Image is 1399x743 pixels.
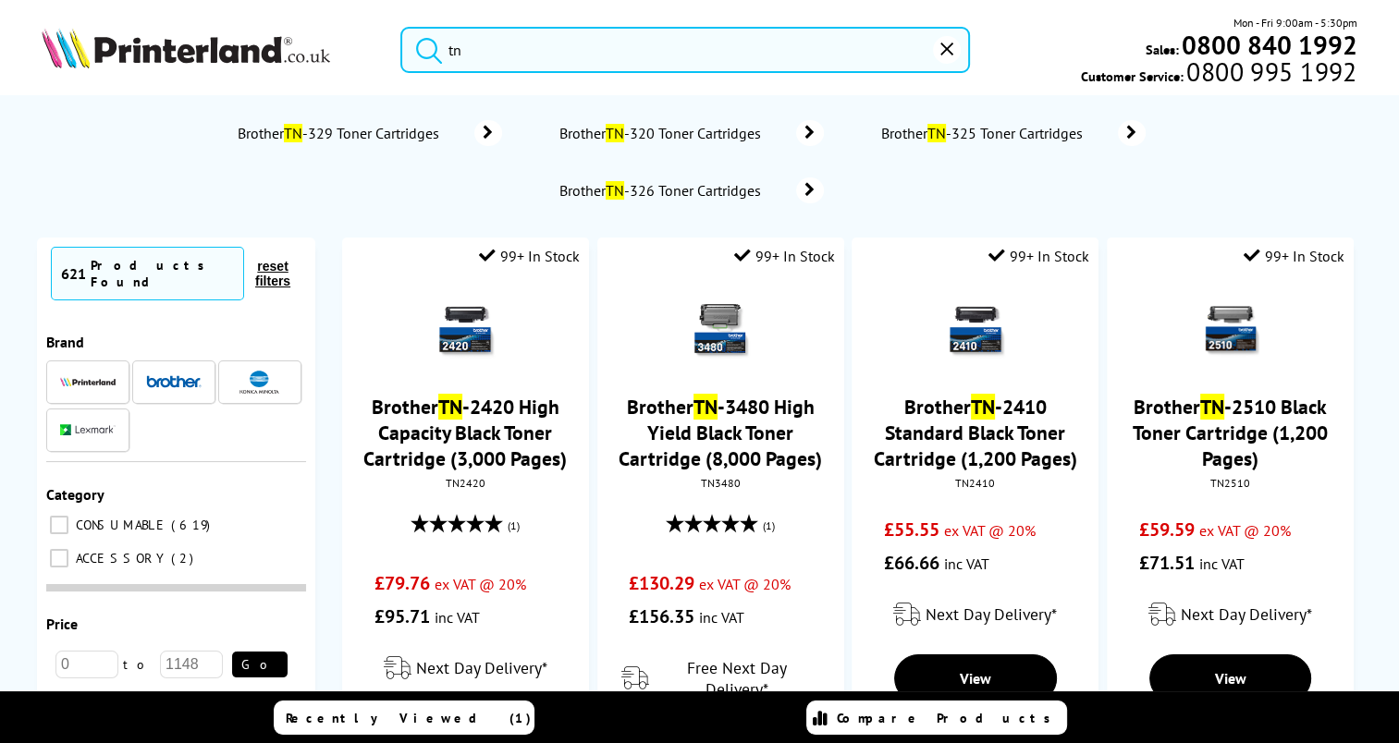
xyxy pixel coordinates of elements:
[435,608,480,627] span: inc VAT
[356,476,575,490] div: TN2420
[960,669,991,688] span: View
[944,554,989,573] span: inc VAT
[884,518,939,542] span: £55.55
[91,257,234,290] div: Products Found
[171,550,198,566] span: 2
[654,657,820,700] span: Free Next Day Delivery*
[607,642,835,714] div: modal_delivery
[879,124,1090,142] span: Brother -325 Toner Cartridges
[699,575,791,593] span: ex VAT @ 20%
[1198,298,1263,362] img: brother-TN-2510-toner-box-small.png
[435,575,526,593] span: ex VAT @ 20%
[1116,589,1344,640] div: modal_delivery
[286,710,532,726] span: Recently Viewed (1)
[927,124,946,142] mark: TN
[699,608,744,627] span: inc VAT
[1146,41,1179,58] span: Sales:
[806,700,1067,735] a: Compare Products
[693,394,718,420] mark: TN
[861,589,1089,640] div: modal_delivery
[1199,521,1291,540] span: ex VAT @ 20%
[171,517,215,533] span: 619
[874,394,1077,471] a: BrotherTN-2410 Standard Black Toner Cartridge (1,200 Pages)
[274,700,534,735] a: Recently Viewed (1)
[363,394,567,471] a: BrotherTN-2420 High Capacity Black Toner Cartridge (3,000 Pages)
[1139,518,1195,542] span: £59.59
[46,485,104,504] span: Category
[971,394,995,420] mark: TN
[558,181,768,200] span: Brother -326 Toner Cartridges
[146,375,202,388] img: Brother
[1081,63,1356,85] span: Customer Service:
[837,710,1061,726] span: Compare Products
[629,604,694,628] span: £156.35
[944,521,1036,540] span: ex VAT @ 20%
[1233,14,1357,31] span: Mon - Fri 9:00am - 5:30pm
[438,394,462,420] mark: TN
[606,124,624,142] mark: TN
[416,657,547,678] span: Next Day Delivery*
[894,654,1056,702] a: View
[1182,28,1357,62] b: 0800 840 1992
[558,120,824,146] a: BrotherTN-320 Toner Cartridges
[508,508,520,543] span: (1)
[42,28,377,72] a: Printerland Logo
[433,298,497,362] img: Brother-TN-2420-Toner-Packaging-New-Small.png
[118,656,160,673] span: to
[374,571,430,595] span: £79.76
[879,120,1146,146] a: BrotherTN-325 Toner Cartridges
[236,120,502,146] a: BrotherTN-329 Toner Cartridges
[1184,63,1356,80] span: 0800 995 1992
[1215,669,1246,688] span: View
[1133,394,1328,471] a: BrotherTN-2510 Black Toner Cartridge (1,200 Pages)
[884,551,939,575] span: £66.66
[244,258,301,289] button: reset filters
[606,181,624,200] mark: TN
[232,652,288,677] button: Go
[239,371,279,394] img: Konica Minolta
[988,247,1089,265] div: 99+ In Stock
[1199,554,1245,573] span: inc VAT
[1149,654,1311,702] a: View
[763,508,775,543] span: (1)
[1181,603,1312,625] span: Next Day Delivery*
[236,124,447,142] span: Brother -329 Toner Cartridges
[71,550,169,566] span: ACCESSORY
[160,651,223,678] input: 1148
[558,177,824,203] a: BrotherTN-326 Toner Cartridges
[619,394,822,471] a: BrotherTN-3480 High Yield Black Toner Cartridge (8,000 Pages)
[1139,551,1195,575] span: £71.51
[55,651,118,678] input: 0
[865,476,1085,490] div: TN2410
[1121,476,1340,490] div: TN2510
[46,333,84,351] span: Brand
[50,516,68,534] input: CONSUMABLE 619
[61,264,86,283] span: 621
[71,517,169,533] span: CONSUMABLE
[1179,36,1357,54] a: 0800 840 1992
[374,604,430,628] span: £95.71
[60,424,116,435] img: Lexmark
[926,603,1057,625] span: Next Day Delivery*
[1244,247,1344,265] div: 99+ In Stock
[629,571,694,595] span: £130.29
[611,476,830,490] div: TN3480
[734,247,835,265] div: 99+ In Stock
[943,298,1008,362] img: Brother-TN-2410-Toner-Packaging-New-Small.png
[1200,394,1224,420] mark: TN
[46,615,78,633] span: Price
[60,377,116,386] img: Printerland
[351,642,580,694] div: modal_delivery
[284,124,302,142] mark: TN
[688,298,753,362] img: Brother-TN-3480-Toner-Packaging-New-Small.png
[479,247,580,265] div: 99+ In Stock
[42,28,330,68] img: Printerland Logo
[558,124,768,142] span: Brother -320 Toner Cartridges
[50,549,68,567] input: ACCESSORY 2
[400,27,970,73] input: Search product or b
